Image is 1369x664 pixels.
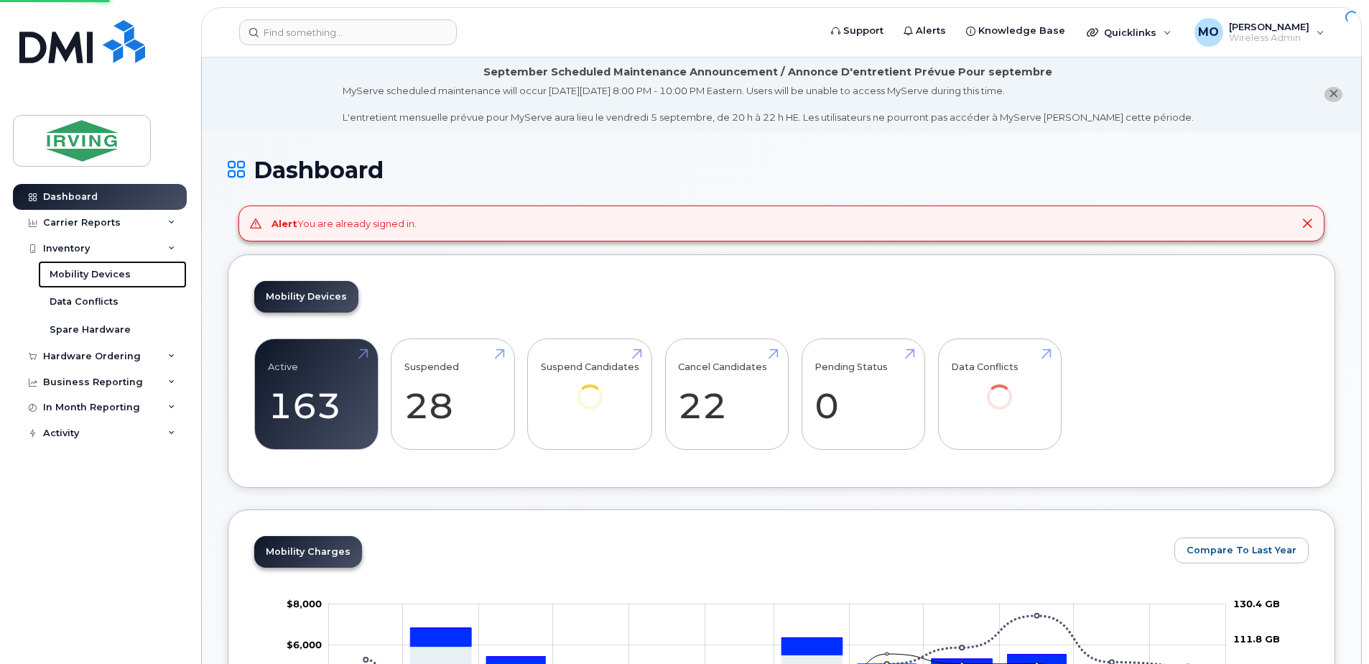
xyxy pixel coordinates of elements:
[272,217,417,231] div: You are already signed in.
[483,65,1052,80] div: September Scheduled Maintenance Announcement / Annonce D'entretient Prévue Pour septembre
[1174,538,1309,563] button: Compare To Last Year
[541,347,639,430] a: Suspend Candidates
[1187,543,1296,557] span: Compare To Last Year
[287,597,322,609] g: $0
[1233,633,1280,645] tspan: 111.8 GB
[1233,597,1280,609] tspan: 130.4 GB
[254,536,362,568] a: Mobility Charges
[678,347,775,442] a: Cancel Candidates 22
[254,281,358,313] a: Mobility Devices
[272,218,297,229] strong: Alert
[815,347,911,442] a: Pending Status 0
[343,84,1194,124] div: MyServe scheduled maintenance will occur [DATE][DATE] 8:00 PM - 10:00 PM Eastern. Users will be u...
[287,639,322,650] tspan: $6,000
[228,157,1335,183] h1: Dashboard
[1324,87,1342,102] button: close notification
[268,347,365,442] a: Active 163
[287,639,322,650] g: $0
[287,597,322,609] tspan: $8,000
[951,347,1048,430] a: Data Conflicts
[404,347,501,442] a: Suspended 28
